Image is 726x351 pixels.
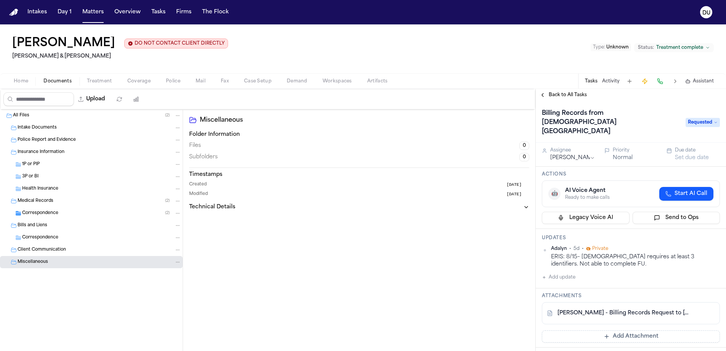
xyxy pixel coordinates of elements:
span: Start AI Call [675,190,707,198]
button: Edit client contact restriction [124,39,228,48]
h3: Updates [542,235,720,241]
span: ( 2 ) [165,211,170,215]
button: Overview [111,5,144,19]
span: Assistant [693,78,714,84]
button: Back to All Tasks [536,92,591,98]
button: Intakes [24,5,50,19]
span: DO NOT CONTACT CLIENT DIRECTLY [135,40,225,47]
span: Health Insurance [22,186,58,192]
span: Bills and Liens [18,222,47,229]
button: Upload [74,92,109,106]
span: Subfolders [189,153,218,161]
button: [DATE] [506,191,529,198]
span: Workspaces [323,78,352,84]
button: Edit matter name [12,37,115,50]
span: Treatment [87,78,112,84]
div: Priority [613,147,658,153]
span: ( 2 ) [165,199,170,203]
span: Private [592,246,608,252]
span: Artifacts [367,78,388,84]
button: Add update [542,273,575,282]
h3: Technical Details [189,203,235,211]
span: Fax [221,78,229,84]
span: Case Setup [244,78,271,84]
span: Intake Documents [18,125,57,131]
span: Police Report and Evidence [18,137,76,143]
button: Add Attachment [542,330,720,343]
button: Firms [173,5,194,19]
span: Adalyn [551,246,567,252]
span: Mail [196,78,206,84]
div: ERIS: 8/15– [DEMOGRAPHIC_DATA] requires at least 3 identifiers. Not able to complete FU. [551,253,720,268]
input: Search files [3,92,74,106]
button: Matters [79,5,107,19]
h1: Billing Records from [DEMOGRAPHIC_DATA][GEOGRAPHIC_DATA] [539,107,681,138]
span: • [569,246,571,252]
span: Requested [686,118,720,127]
span: Miscellaneous [18,259,48,266]
button: Legacy Voice AI [542,212,630,224]
button: Add Task [624,76,635,87]
span: Correspondence [22,210,58,217]
button: Start AI Call [659,187,713,201]
span: Police [166,78,180,84]
h3: Actions [542,171,720,177]
div: AI Voice Agent [565,187,610,195]
span: 🤖 [551,190,558,198]
button: Edit Type: Unknown [591,43,631,51]
span: • [582,246,584,252]
button: Set due date [675,154,709,162]
a: Home [9,9,18,16]
button: Send to Ops [633,212,720,224]
span: Client Communication [18,247,66,253]
div: Ready to make calls [565,195,610,201]
button: Make a Call [655,76,665,87]
h2: Miscellaneous [200,116,529,125]
span: Demand [287,78,307,84]
span: 0 [519,142,529,150]
span: All Files [13,113,29,119]
button: Day 1 [55,5,75,19]
span: 0 [519,153,529,161]
span: [DATE] [506,191,522,198]
h3: Folder Information [189,131,529,138]
span: [DATE] [506,182,522,188]
h2: [PERSON_NAME] & [PERSON_NAME] [12,52,228,61]
a: [PERSON_NAME] - Billing Records Request to [GEOGRAPHIC_DATA] - [DATE] [557,309,689,317]
span: Treatment complete [656,45,703,51]
span: Home [14,78,28,84]
button: Normal [613,154,633,162]
span: Insurance Information [18,149,64,156]
div: Assignee [550,147,595,153]
span: Status: [638,45,654,51]
span: 1P or PIP [22,161,40,168]
h3: Attachments [542,293,720,299]
span: Type : [593,45,605,50]
span: Documents [43,78,72,84]
h1: [PERSON_NAME] [12,37,115,50]
span: Medical Records [18,198,53,204]
span: Modified [189,191,208,198]
h3: Timestamps [189,171,529,179]
button: Change status from Treatment complete [634,43,714,52]
span: Files [189,142,201,150]
button: Technical Details [189,203,529,211]
button: Assistant [685,78,714,84]
span: 3P or BI [22,174,39,180]
span: Created [189,182,207,188]
button: Tasks [148,5,169,19]
span: Unknown [606,45,629,50]
div: Due date [675,147,720,153]
button: Activity [602,78,620,84]
button: Tasks [585,78,598,84]
button: The Flock [199,5,232,19]
button: [DATE] [506,182,529,188]
button: Create Immediate Task [639,76,650,87]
